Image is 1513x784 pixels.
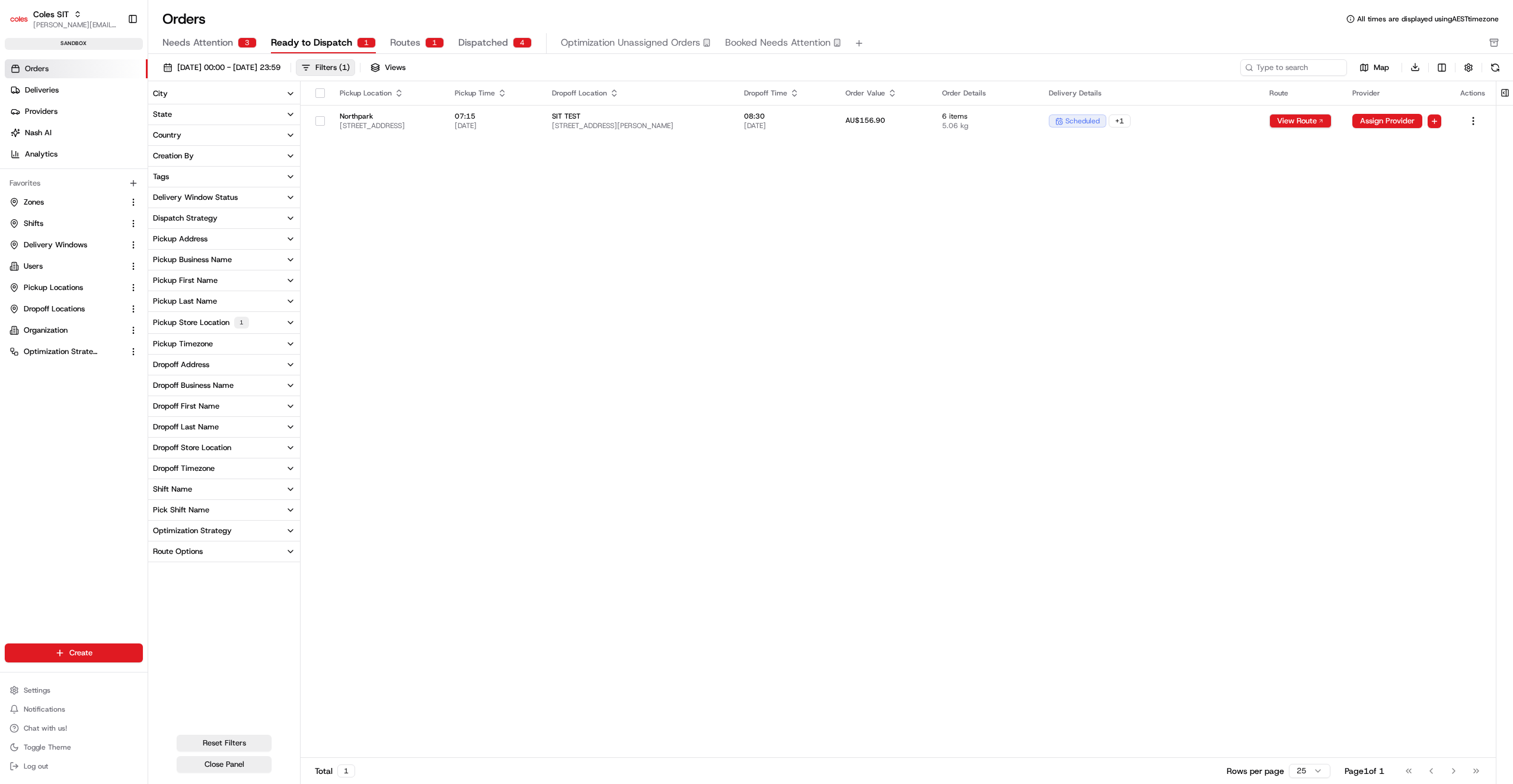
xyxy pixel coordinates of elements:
[5,193,143,212] button: Zones
[339,62,350,73] span: ( 1 )
[24,724,67,733] span: Chat with us!
[33,8,69,20] button: Coles SIT
[148,270,300,291] button: Pickup First Name
[24,346,98,357] span: Optimization Strategy
[5,278,143,297] button: Pickup Locations
[5,81,148,100] a: Deliveries
[153,296,217,307] div: Pickup Last Name
[455,111,533,121] span: 07:15
[148,355,300,375] button: Dropoff Address
[148,125,300,145] button: Country
[31,76,196,88] input: Clear
[12,113,33,134] img: 1736555255976-a54dd68f-1ca7-489b-9aae-adbdc363a1c4
[1065,116,1100,126] span: scheduled
[148,541,300,562] button: Route Options
[24,261,43,272] span: Users
[340,111,436,121] span: Northpark
[5,123,148,142] a: Nash AI
[148,84,300,104] button: City
[153,213,218,224] div: Dispatch Strategy
[1269,88,1333,98] div: Route
[148,521,300,541] button: Optimization Strategy
[5,299,143,318] button: Dropoff Locations
[561,36,700,50] span: Optimization Unassigned Orders
[12,47,216,66] p: Welcome 👋
[153,88,168,99] div: City
[95,167,195,188] a: 💻API Documentation
[153,401,219,412] div: Dropoff First Name
[337,764,355,777] div: 1
[455,121,533,130] span: [DATE]
[153,359,209,370] div: Dropoff Address
[5,720,143,737] button: Chat with us!
[153,109,172,120] div: State
[315,764,355,777] div: Total
[153,442,231,453] div: Dropoff Store Location
[24,304,85,314] span: Dropoff Locations
[25,85,59,95] span: Deliveries
[158,59,286,76] button: [DATE] 00:00 - [DATE] 23:59
[744,121,826,130] span: [DATE]
[9,240,124,250] a: Delivery Windows
[942,121,1030,130] span: 5.06 kg
[9,197,124,208] a: Zones
[153,505,209,515] div: Pick Shift Name
[1352,88,1441,98] div: Provider
[455,88,533,98] div: Pickup Time
[153,339,213,349] div: Pickup Timezone
[148,146,300,166] button: Creation By
[340,121,436,130] span: [STREET_ADDRESS]
[845,116,885,125] span: AU$156.90
[153,171,169,182] div: Tags
[9,325,124,336] a: Organization
[24,742,71,752] span: Toggle Theme
[24,705,65,714] span: Notifications
[357,37,376,48] div: 1
[1374,62,1389,73] span: Map
[148,500,300,520] button: Pick Shift Name
[271,36,352,50] span: Ready to Dispatch
[9,261,124,272] a: Users
[153,275,218,286] div: Pickup First Name
[1487,59,1504,76] button: Refresh
[5,102,148,121] a: Providers
[153,234,208,244] div: Pickup Address
[365,59,411,76] button: Views
[148,291,300,311] button: Pickup Last Name
[744,111,826,121] span: 08:30
[148,417,300,437] button: Dropoff Last Name
[25,106,58,117] span: Providers
[148,104,300,125] button: State
[385,62,406,73] span: Views
[725,36,831,50] span: Booked Needs Attention
[33,20,118,30] button: [PERSON_NAME][EMAIL_ADDRESS][PERSON_NAME][PERSON_NAME][DOMAIN_NAME]
[24,686,50,695] span: Settings
[12,11,36,35] img: Nash
[390,36,420,50] span: Routes
[24,171,91,183] span: Knowledge Base
[25,149,58,160] span: Analytics
[234,317,249,329] div: 1
[177,756,272,773] button: Close Panel
[153,130,181,141] div: Country
[5,174,143,193] div: Favorites
[24,197,44,208] span: Zones
[148,250,300,270] button: Pickup Business Name
[5,38,143,50] div: sandbox
[12,173,21,182] div: 📗
[24,761,48,771] span: Log out
[148,396,300,416] button: Dropoff First Name
[1345,765,1384,777] div: Page 1 of 1
[25,128,52,138] span: Nash AI
[148,312,300,333] button: Pickup Store Location1
[25,63,49,74] span: Orders
[1227,765,1284,777] p: Rows per page
[162,36,233,50] span: Needs Attention
[5,758,143,775] button: Log out
[5,145,148,164] a: Analytics
[5,5,123,33] button: Coles SITColes SIT[PERSON_NAME][EMAIL_ADDRESS][PERSON_NAME][PERSON_NAME][DOMAIN_NAME]
[296,59,355,76] button: Filters(1)
[112,171,190,183] span: API Documentation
